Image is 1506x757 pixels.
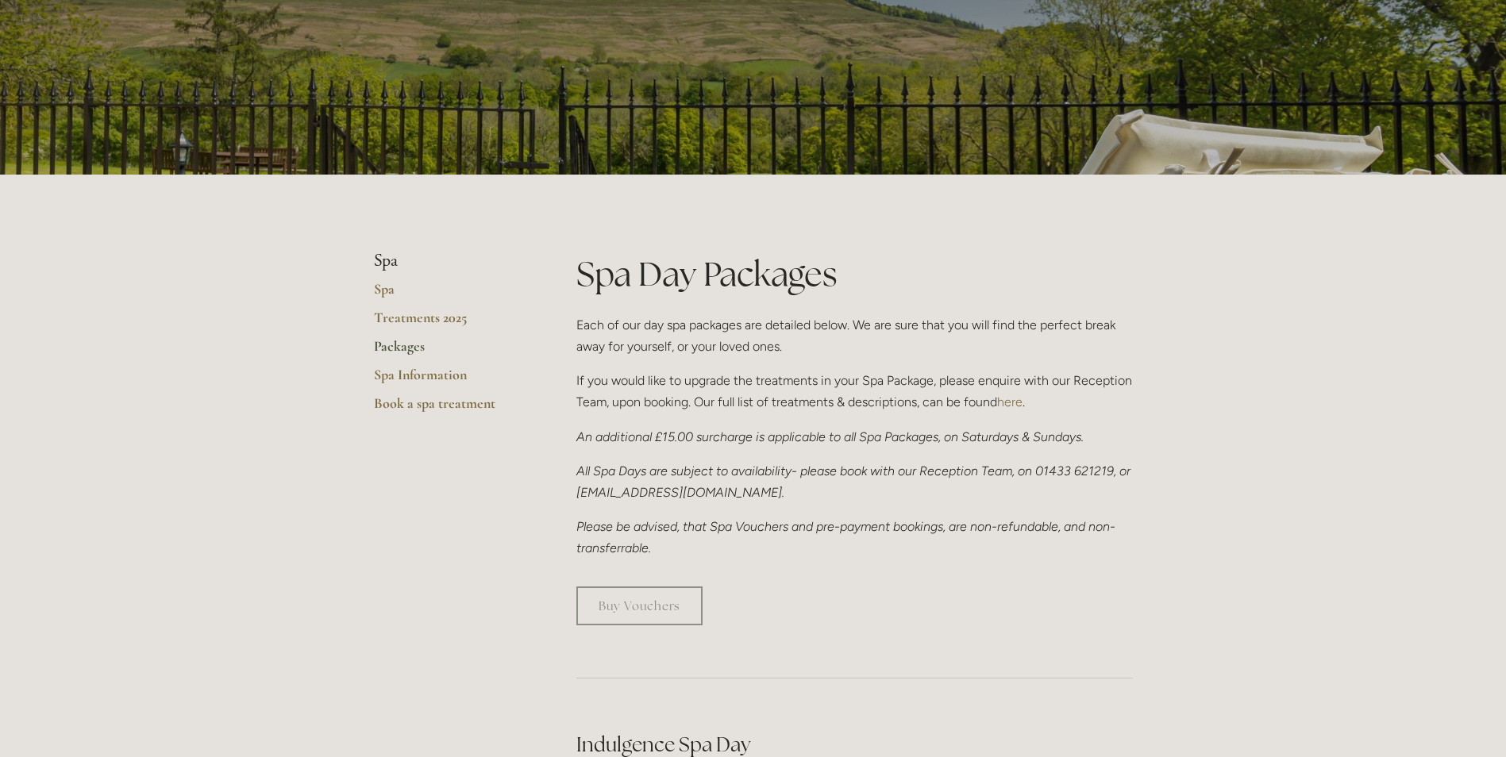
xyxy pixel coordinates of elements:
[576,370,1133,413] p: If you would like to upgrade the treatments in your Spa Package, please enquire with our Receptio...
[576,519,1115,555] em: Please be advised, that Spa Vouchers and pre-payment bookings, are non-refundable, and non-transf...
[374,280,526,309] a: Spa
[374,251,526,271] li: Spa
[576,586,703,625] a: Buy Vouchers
[576,251,1133,298] h1: Spa Day Packages
[374,366,526,394] a: Spa Information
[576,463,1134,500] em: All Spa Days are subject to availability- please book with our Reception Team, on 01433 621219, o...
[576,314,1133,357] p: Each of our day spa packages are detailed below. We are sure that you will find the perfect break...
[374,394,526,423] a: Book a spa treatment
[997,394,1023,409] a: here
[374,337,526,366] a: Packages
[374,309,526,337] a: Treatments 2025
[576,429,1084,444] em: An additional £15.00 surcharge is applicable to all Spa Packages, on Saturdays & Sundays.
